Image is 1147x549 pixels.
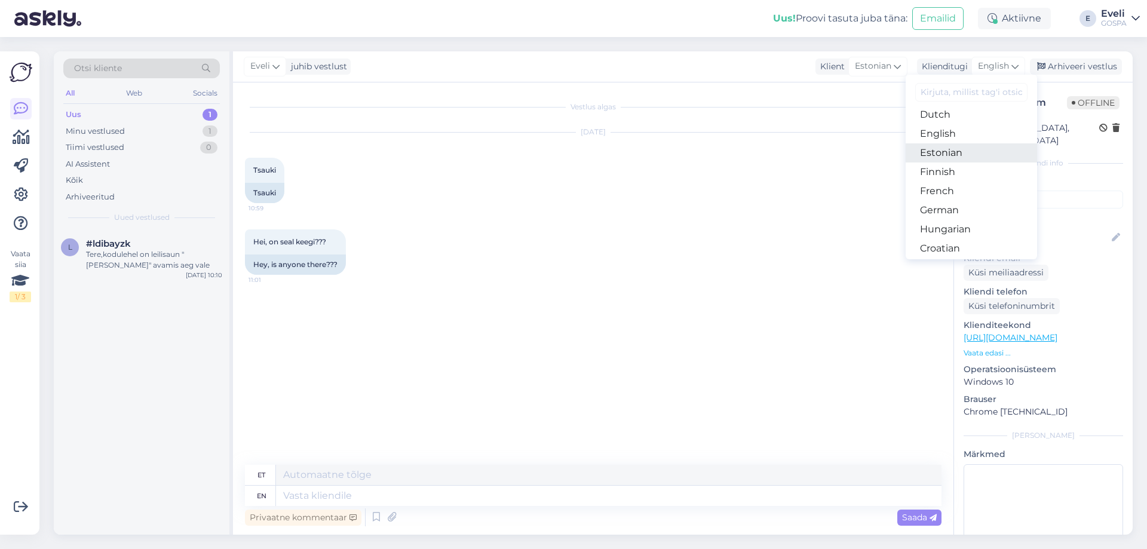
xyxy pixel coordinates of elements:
a: French [906,182,1037,201]
span: Uued vestlused [114,212,170,223]
div: Uus [66,109,81,121]
button: Emailid [912,7,964,30]
div: Küsi telefoninumbrit [964,298,1060,314]
div: 1 / 3 [10,292,31,302]
div: [DATE] 10:10 [186,271,222,280]
div: Hey, is anyone there??? [245,254,346,275]
a: EveliGOSPA [1101,9,1140,28]
input: Lisa nimi [964,231,1109,244]
span: 10:59 [249,204,293,213]
p: Chrome [TECHNICAL_ID] [964,406,1123,418]
div: E [1079,10,1096,27]
a: Estonian [906,143,1037,162]
span: Hei, on seal keegi??? [253,237,326,246]
div: Minu vestlused [66,125,125,137]
p: Windows 10 [964,376,1123,388]
div: Vestlus algas [245,102,941,112]
div: Tsauki [245,183,284,203]
div: Tiimi vestlused [66,142,124,154]
span: #ldibayzk [86,238,131,249]
div: Privaatne kommentaar [245,510,361,526]
p: Kliendi nimi [964,213,1123,226]
a: Dutch [906,105,1037,124]
span: English [978,60,1009,73]
a: [URL][DOMAIN_NAME] [964,332,1057,343]
a: German [906,201,1037,220]
div: Eveli [1101,9,1127,19]
a: Hungarian [906,220,1037,239]
div: juhib vestlust [286,60,347,73]
span: l [68,243,72,252]
div: [DATE] [245,127,941,137]
p: Kliendi email [964,252,1123,265]
p: Brauser [964,393,1123,406]
div: Kliendi info [964,158,1123,168]
input: Lisa tag [964,191,1123,208]
span: Eveli [250,60,270,73]
span: Estonian [855,60,891,73]
div: Klient [815,60,845,73]
div: All [63,85,77,101]
span: 11:01 [249,275,293,284]
div: Arhiveeri vestlus [1030,59,1122,75]
a: Croatian [906,239,1037,258]
div: 1 [203,109,217,121]
div: Kõik [66,174,83,186]
a: English [906,124,1037,143]
b: Uus! [773,13,796,24]
p: Kliendi tag'id [964,176,1123,188]
div: Klienditugi [917,60,968,73]
span: Offline [1067,96,1120,109]
p: Operatsioonisüsteem [964,363,1123,376]
div: Socials [191,85,220,101]
span: Tsauki [253,165,276,174]
div: Arhiveeritud [66,191,115,203]
div: GOSPA [1101,19,1127,28]
p: Vaata edasi ... [964,348,1123,358]
div: Aktiivne [978,8,1051,29]
div: en [257,486,266,506]
img: Askly Logo [10,61,32,84]
div: 0 [200,142,217,154]
div: Küsi meiliaadressi [964,265,1048,281]
input: Kirjuta, millist tag'i otsid [915,83,1028,102]
span: Otsi kliente [74,62,122,75]
div: Web [124,85,145,101]
div: 1 [203,125,217,137]
p: Märkmed [964,448,1123,461]
p: Klienditeekond [964,319,1123,332]
div: Proovi tasuta juba täna: [773,11,907,26]
p: Kliendi telefon [964,286,1123,298]
div: Vaata siia [10,249,31,302]
div: AI Assistent [66,158,110,170]
a: Finnish [906,162,1037,182]
div: [PERSON_NAME] [964,430,1123,441]
span: Saada [902,512,937,523]
div: et [257,465,265,485]
div: Tere,kodulehel on leilisaun "[PERSON_NAME]" avamis aeg vale [86,249,222,271]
